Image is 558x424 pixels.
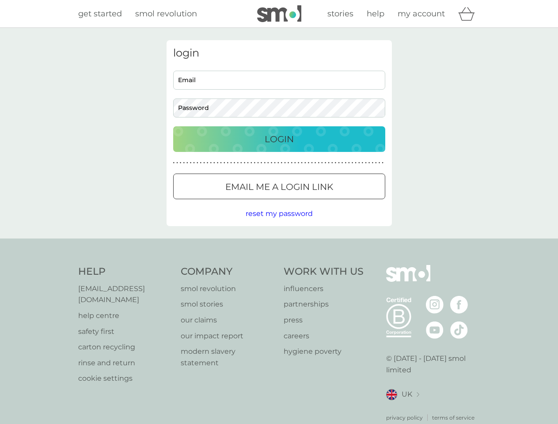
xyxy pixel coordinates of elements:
[308,161,310,165] p: ●
[386,389,397,400] img: UK flag
[267,161,269,165] p: ●
[181,314,275,326] a: our claims
[417,392,419,397] img: select a new location
[78,373,172,384] a: cookie settings
[328,161,330,165] p: ●
[78,357,172,369] p: rinse and return
[220,161,222,165] p: ●
[246,209,313,218] span: reset my password
[257,5,301,22] img: smol
[426,321,444,339] img: visit the smol Youtube page
[217,161,219,165] p: ●
[261,161,262,165] p: ●
[193,161,195,165] p: ●
[173,126,385,152] button: Login
[265,132,294,146] p: Login
[301,161,303,165] p: ●
[358,161,360,165] p: ●
[382,161,383,165] p: ●
[458,5,480,23] div: basket
[367,9,384,19] span: help
[277,161,279,165] p: ●
[181,299,275,310] p: smol stories
[190,161,192,165] p: ●
[398,8,445,20] a: my account
[386,265,430,295] img: smol
[244,161,246,165] p: ●
[402,389,412,400] span: UK
[284,283,364,295] p: influencers
[247,161,249,165] p: ●
[398,9,445,19] span: my account
[327,9,353,19] span: stories
[186,161,188,165] p: ●
[331,161,333,165] p: ●
[284,299,364,310] a: partnerships
[386,413,423,422] p: privacy policy
[181,346,275,368] a: modern slavery statement
[298,161,300,165] p: ●
[372,161,373,165] p: ●
[173,47,385,60] h3: login
[274,161,276,165] p: ●
[181,283,275,295] a: smol revolution
[432,413,474,422] a: terms of service
[181,330,275,342] a: our impact report
[240,161,242,165] p: ●
[210,161,212,165] p: ●
[375,161,377,165] p: ●
[78,341,172,353] a: carton recycling
[348,161,350,165] p: ●
[368,161,370,165] p: ●
[78,310,172,322] a: help centre
[237,161,239,165] p: ●
[180,161,182,165] p: ●
[225,180,333,194] p: Email me a login link
[281,161,283,165] p: ●
[367,8,384,20] a: help
[321,161,323,165] p: ●
[284,330,364,342] a: careers
[365,161,367,165] p: ●
[78,8,122,20] a: get started
[288,161,289,165] p: ●
[379,161,380,165] p: ●
[345,161,346,165] p: ●
[284,346,364,357] a: hygiene poverty
[230,161,232,165] p: ●
[362,161,364,165] p: ●
[450,321,468,339] img: visit the smol Tiktok page
[318,161,319,165] p: ●
[284,265,364,279] h4: Work With Us
[135,9,197,19] span: smol revolution
[78,326,172,337] a: safety first
[386,353,480,375] p: © [DATE] - [DATE] smol limited
[78,283,172,306] a: [EMAIL_ADDRESS][DOMAIN_NAME]
[254,161,256,165] p: ●
[284,161,286,165] p: ●
[271,161,273,165] p: ●
[227,161,229,165] p: ●
[264,161,266,165] p: ●
[251,161,252,165] p: ●
[291,161,292,165] p: ●
[246,208,313,220] button: reset my password
[284,314,364,326] a: press
[207,161,209,165] p: ●
[200,161,202,165] p: ●
[257,161,259,165] p: ●
[176,161,178,165] p: ●
[135,8,197,20] a: smol revolution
